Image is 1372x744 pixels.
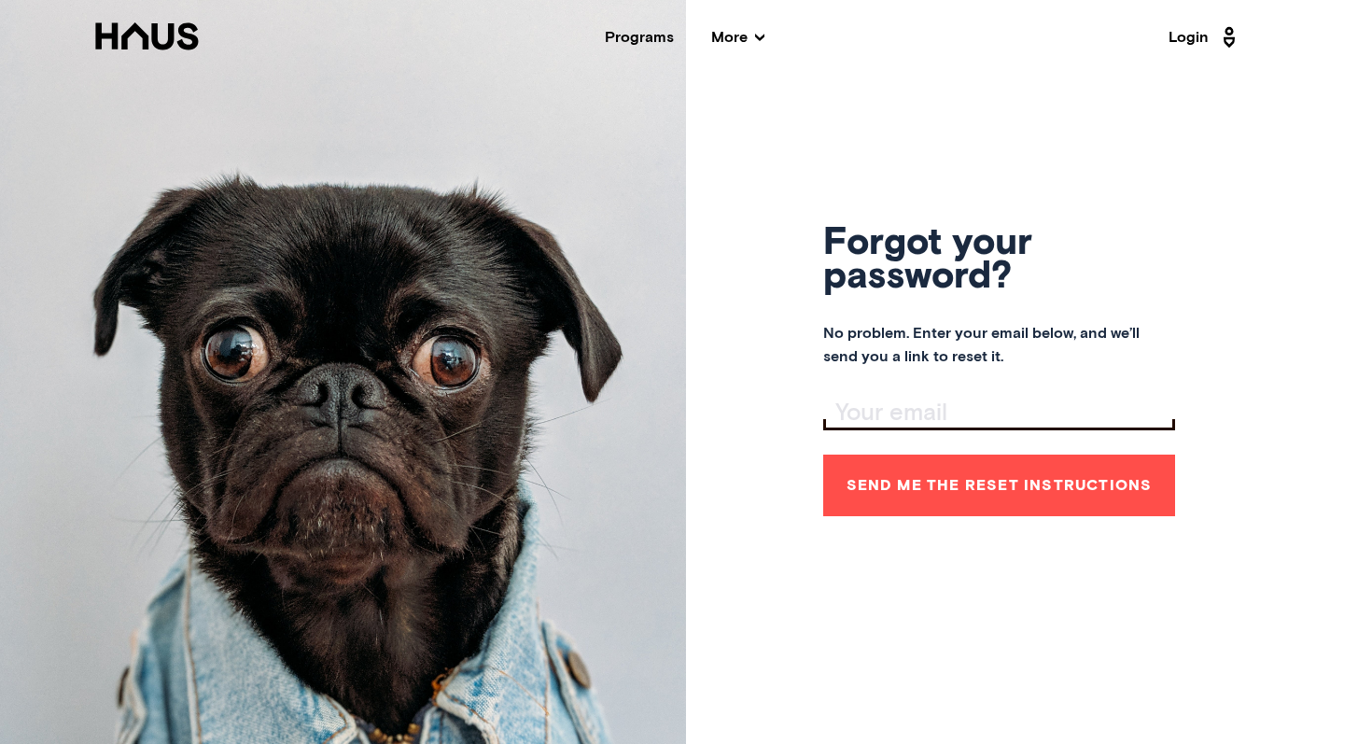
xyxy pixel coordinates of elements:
[823,455,1175,516] button: Send me the reset instructions
[828,400,1175,427] input: Your email
[711,30,764,45] span: More
[1169,22,1241,52] a: Login
[605,30,674,45] a: Programs
[823,322,1175,370] span: No problem. Enter your email below, and we’ll send you a link to reset it.
[823,228,1175,293] h1: Forgot your password?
